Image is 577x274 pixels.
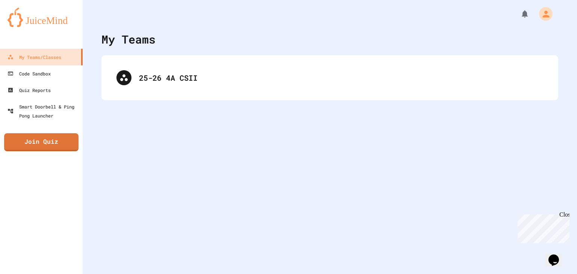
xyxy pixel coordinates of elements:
iframe: chat widget [515,211,569,243]
div: Code Sandbox [8,69,51,78]
div: My Account [531,5,554,23]
iframe: chat widget [545,244,569,266]
div: Smart Doorbell & Ping Pong Launcher [8,102,80,120]
div: My Notifications [506,8,531,20]
div: 25-26 4A CSII [139,72,543,83]
div: Chat with us now!Close [3,3,52,48]
img: logo-orange.svg [8,8,75,27]
div: My Teams [101,31,156,48]
div: My Teams/Classes [8,53,61,62]
div: Quiz Reports [8,86,51,95]
div: 25-26 4A CSII [109,63,551,93]
a: Join Quiz [4,133,79,151]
